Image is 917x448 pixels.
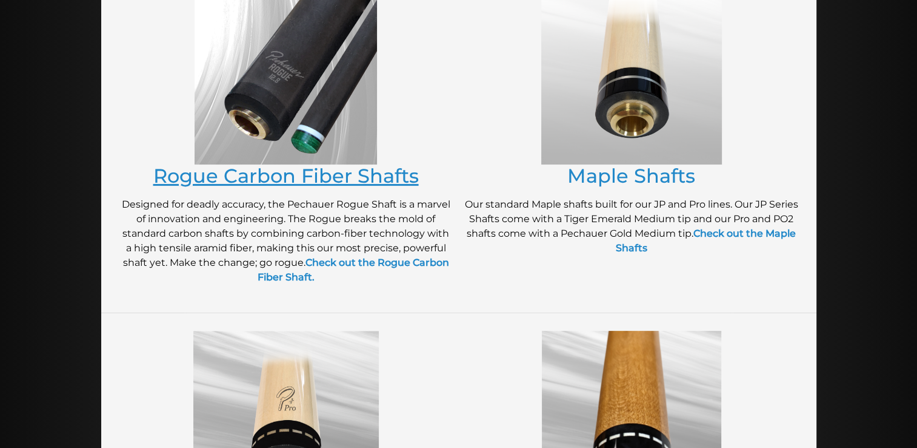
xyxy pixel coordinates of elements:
[465,197,798,256] p: Our standard Maple shafts built for our JP and Pro lines. Our JP Series Shafts come with a Tiger ...
[119,197,453,285] p: Designed for deadly accuracy, the Pechauer Rogue Shaft is a marvel of innovation and engineering....
[258,257,449,283] a: Check out the Rogue Carbon Fiber Shaft.
[153,164,419,188] a: Rogue Carbon Fiber Shafts
[567,164,695,188] a: Maple Shafts
[616,228,796,254] a: Check out the Maple Shafts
